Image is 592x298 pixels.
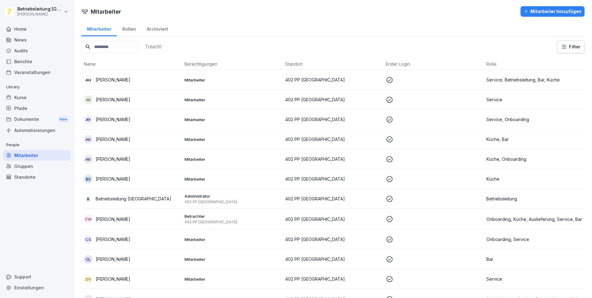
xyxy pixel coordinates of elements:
[486,136,582,142] p: Küche, Bar
[3,45,71,56] a: Audits
[185,193,280,199] p: Administrator
[3,92,71,103] a: Kurse
[3,103,71,114] a: Pfade
[17,7,63,12] p: Betriebsleitung [GEOGRAPHIC_DATA]
[96,176,130,182] p: [PERSON_NAME]
[185,220,280,225] p: 402 PP [GEOGRAPHIC_DATA]
[185,97,280,103] p: Mitarbeiter
[3,282,71,293] a: Einstellungen
[283,58,383,70] th: Standort
[524,8,581,15] div: Mitarbeiter hinzufügen
[3,24,71,34] a: Home
[285,216,381,222] p: 402 PP [GEOGRAPHIC_DATA]
[84,76,93,84] div: AH
[185,137,280,142] p: Mitarbeiter
[117,20,141,36] div: Rollen
[285,176,381,182] p: 402 PP [GEOGRAPHIC_DATA]
[84,115,93,124] div: AY
[91,7,121,16] h1: Mitarbeiter
[486,116,582,123] p: Service, Onboarding
[486,195,582,202] p: Betriebsleitung
[285,276,381,282] p: 402 PP [GEOGRAPHIC_DATA]
[84,135,93,144] div: AK
[84,235,93,244] div: CS
[486,216,582,222] p: Onboarding, Küche, Auslieferung, Service, Bar
[285,96,381,103] p: 402 PP [GEOGRAPHIC_DATA]
[285,236,381,243] p: 402 PP [GEOGRAPHIC_DATA]
[3,82,71,92] p: Library
[185,276,280,282] p: Mitarbeiter
[141,20,173,36] div: Archiviert
[96,136,130,142] p: [PERSON_NAME]
[96,116,130,123] p: [PERSON_NAME]
[185,176,280,182] p: Mitarbeiter
[486,176,582,182] p: Küche
[3,34,71,45] a: News
[84,275,93,283] div: DV
[285,116,381,123] p: 402 PP [GEOGRAPHIC_DATA]
[96,276,130,282] p: [PERSON_NAME]
[3,114,71,125] div: Dokumente
[285,77,381,83] p: 402 PP [GEOGRAPHIC_DATA]
[84,215,93,223] div: CW
[81,58,182,70] th: Name
[96,195,171,202] p: Betriebsleitung [GEOGRAPHIC_DATA]
[84,155,93,164] div: AK
[96,216,130,222] p: [PERSON_NAME]
[3,172,71,182] a: Standorte
[84,255,93,264] div: CL
[3,140,71,150] p: People
[17,12,63,16] p: [PERSON_NAME]
[185,199,280,204] p: 402 PP [GEOGRAPHIC_DATA]
[96,156,130,162] p: [PERSON_NAME]
[58,116,69,123] div: New
[185,117,280,122] p: Mitarbeiter
[84,195,93,203] div: B
[3,114,71,125] a: DokumenteNew
[185,237,280,242] p: Mitarbeiter
[486,156,582,162] p: Küche, Onboarding
[185,213,280,219] p: Betrachter
[520,6,585,17] button: Mitarbeiter hinzufügen
[182,58,283,70] th: Berechtigungen
[145,44,162,50] p: Total: 50
[185,256,280,262] p: Mitarbeiter
[84,95,93,104] div: AR
[486,256,582,262] p: Bar
[3,125,71,136] a: Automatisierungen
[285,156,381,162] p: 402 PP [GEOGRAPHIC_DATA]
[3,161,71,172] a: Gruppen
[486,96,582,103] p: Service
[185,77,280,83] p: Mitarbeiter
[96,96,130,103] p: [PERSON_NAME]
[96,236,130,243] p: [PERSON_NAME]
[285,195,381,202] p: 402 PP [GEOGRAPHIC_DATA]
[96,77,130,83] p: [PERSON_NAME]
[561,44,581,50] div: Filter
[285,136,381,142] p: 402 PP [GEOGRAPHIC_DATA]
[486,77,582,83] p: Service, Betriebsleitung, Bar, Küche
[3,150,71,161] a: Mitarbeiter
[484,58,585,70] th: Rolle
[96,256,130,262] p: [PERSON_NAME]
[486,276,582,282] p: Service
[3,67,71,78] a: Veranstaltungen
[81,20,117,36] a: Mitarbeiter
[557,41,584,53] button: Filter
[285,256,381,262] p: 402 PP [GEOGRAPHIC_DATA]
[3,56,71,67] a: Berichte
[3,271,71,282] div: Support
[84,175,93,183] div: BS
